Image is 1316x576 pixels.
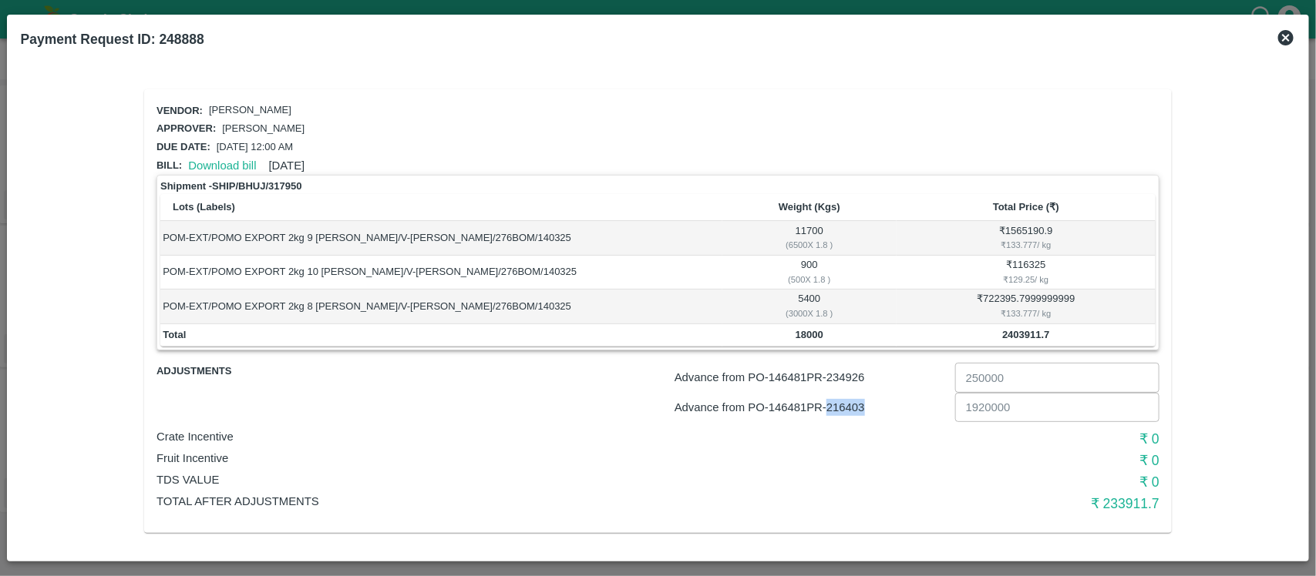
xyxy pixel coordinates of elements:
td: ₹ 722395.7999999999 [897,290,1156,323]
p: Advance from PO- 146481 PR- 234926 [675,369,949,386]
h6: ₹ 233911.7 [825,493,1159,514]
b: Lots (Labels) [173,201,235,213]
span: Due date: [157,141,210,152]
input: Advance [955,393,1159,422]
span: Adjustments [157,363,324,380]
b: Payment Request ID: 248888 [21,32,204,47]
a: Download bill [188,159,256,172]
b: Total [163,329,186,340]
span: Approver: [157,122,216,134]
td: POM-EXT/POMO EXPORT 2kg 8 [PERSON_NAME]/V-[PERSON_NAME]/276BOM/140325 [160,290,722,323]
p: Total After adjustments [157,493,825,510]
p: Advance from PO- 146481 PR- 216403 [675,399,949,416]
div: ₹ 129.25 / kg [899,273,1153,286]
td: 5400 [722,290,897,323]
b: Total Price (₹) [993,201,1059,213]
b: 2403911.7 [1002,329,1049,340]
p: Fruit Incentive [157,450,825,467]
h6: ₹ 0 [825,450,1159,471]
span: Vendor: [157,105,203,116]
h6: ₹ 0 [825,428,1159,450]
p: Crate Incentive [157,428,825,445]
input: Advance [955,363,1159,392]
td: ₹ 116325 [897,256,1156,290]
td: POM-EXT/POMO EXPORT 2kg 10 [PERSON_NAME]/V-[PERSON_NAME]/276BOM/140325 [160,256,722,290]
div: ( 500 X 1.8 ) [725,273,894,286]
b: Weight (Kgs) [779,201,840,213]
p: TDS VALUE [157,471,825,488]
div: ( 6500 X 1.8 ) [725,238,894,252]
p: [PERSON_NAME] [209,103,291,118]
div: ₹ 133.777 / kg [899,306,1153,320]
div: ₹ 133.777 / kg [899,238,1153,252]
td: POM-EXT/POMO EXPORT 2kg 9 [PERSON_NAME]/V-[PERSON_NAME]/276BOM/140325 [160,221,722,255]
p: [PERSON_NAME] [222,122,305,136]
b: 18000 [796,329,823,340]
td: 11700 [722,221,897,255]
span: [DATE] [269,159,305,172]
td: ₹ 1565190.9 [897,221,1156,255]
p: [DATE] 12:00 AM [217,140,293,155]
td: 900 [722,256,897,290]
span: Bill: [157,159,182,171]
div: ( 3000 X 1.8 ) [725,306,894,320]
h6: ₹ 0 [825,471,1159,493]
strong: Shipment - SHIP/BHUJ/317950 [160,179,302,194]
